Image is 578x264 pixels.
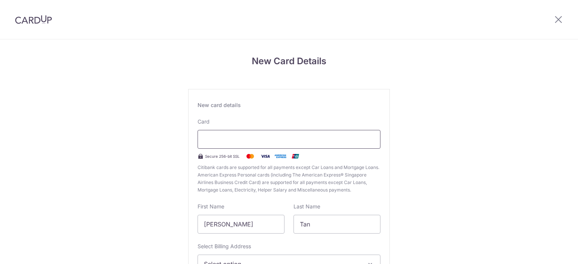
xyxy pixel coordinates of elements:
img: Visa [258,152,273,161]
img: Mastercard [243,152,258,161]
div: New card details [198,101,380,109]
img: .alt.unionpay [288,152,303,161]
h4: New Card Details [188,54,390,68]
span: Citibank cards are supported for all payments except Car Loans and Mortgage Loans. American Expre... [198,164,380,194]
label: Last Name [294,203,320,210]
label: First Name [198,203,224,210]
label: Select Billing Address [198,243,251,250]
iframe: Secure card payment input frame [204,135,374,144]
input: Cardholder Last Name [294,215,380,234]
label: Card [198,118,210,125]
span: Secure 256-bit SSL [205,153,240,159]
input: Cardholder First Name [198,215,284,234]
img: .alt.amex [273,152,288,161]
img: CardUp [15,15,52,24]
